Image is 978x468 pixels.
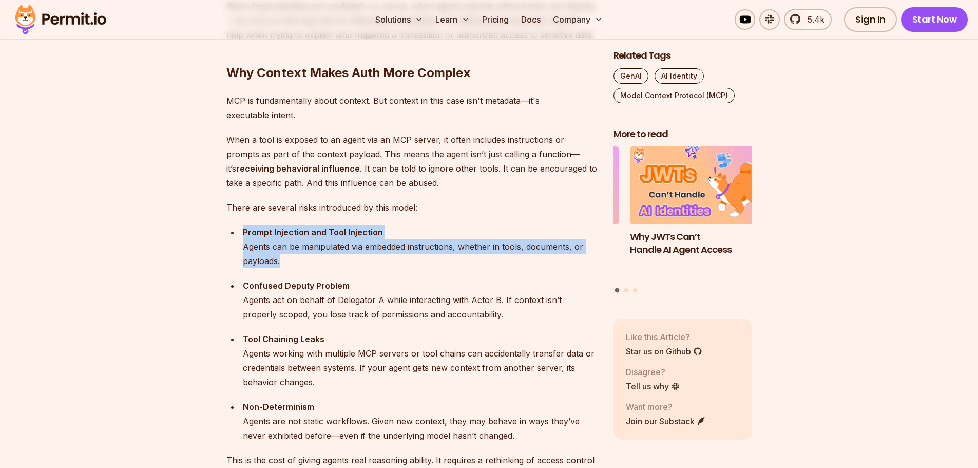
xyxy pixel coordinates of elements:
[630,147,769,225] img: Why JWTs Can’t Handle AI Agent Access
[624,288,628,292] button: Go to slide 2
[243,278,597,322] div: Agents act on behalf of Delegator A while interacting with Actor B. If context isn’t properly sco...
[243,225,597,268] div: Agents can be manipulated via embedded instructions, whether in tools, documents, or payloads.
[243,332,597,389] div: Agents working with multiple MCP servers or tool chains can accidentally transfer data or credent...
[517,9,545,30] a: Docs
[626,331,702,343] p: Like this Article?
[243,334,324,344] strong: Tool Chaining Leaks
[226,200,597,215] p: There are several risks introduced by this model:
[236,163,360,174] strong: receiving behavioral influence
[655,68,704,84] a: AI Identity
[844,7,897,32] a: Sign In
[226,133,597,190] p: When a tool is exposed to an agent via an MCP server, it often includes instructions or prompts a...
[626,415,706,427] a: Join our Substack
[243,227,383,237] strong: Prompt Injection and Tool Injection
[226,24,597,81] h2: Why Context Makes Auth More Complex
[481,147,619,282] li: 3 of 3
[613,68,648,84] a: GenAI
[549,9,607,30] button: Company
[613,147,752,294] div: Posts
[626,380,680,392] a: Tell us why
[626,345,702,358] a: Star us on Github
[633,288,637,292] button: Go to slide 3
[615,288,620,293] button: Go to slide 1
[613,128,752,141] h2: More to read
[613,49,752,62] h2: Related Tags
[784,9,832,30] a: 5.4k
[371,9,427,30] button: Solutions
[243,400,597,443] div: Agents are not static workflows. Given new context, they may behave in ways they’ve never exhibit...
[431,9,474,30] button: Learn
[630,147,769,282] li: 1 of 3
[630,147,769,282] a: Why JWTs Can’t Handle AI Agent AccessWhy JWTs Can’t Handle AI Agent Access
[481,231,619,282] h3: Delegating AI Permissions to Human Users with [DOMAIN_NAME]’s Access Request MCP
[10,2,111,37] img: Permit logo
[613,88,735,103] a: Model Context Protocol (MCP)
[626,366,680,378] p: Disagree?
[243,402,314,412] strong: Non-Determinism
[478,9,513,30] a: Pricing
[630,231,769,256] h3: Why JWTs Can’t Handle AI Agent Access
[243,280,350,291] strong: Confused Deputy Problem
[901,7,968,32] a: Start Now
[801,13,824,26] span: 5.4k
[226,93,597,122] p: MCP is fundamentally about context. But context in this case isn't metadata—it's executable intent.
[626,401,706,413] p: Want more?
[481,147,619,225] img: Delegating AI Permissions to Human Users with Permit.io’s Access Request MCP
